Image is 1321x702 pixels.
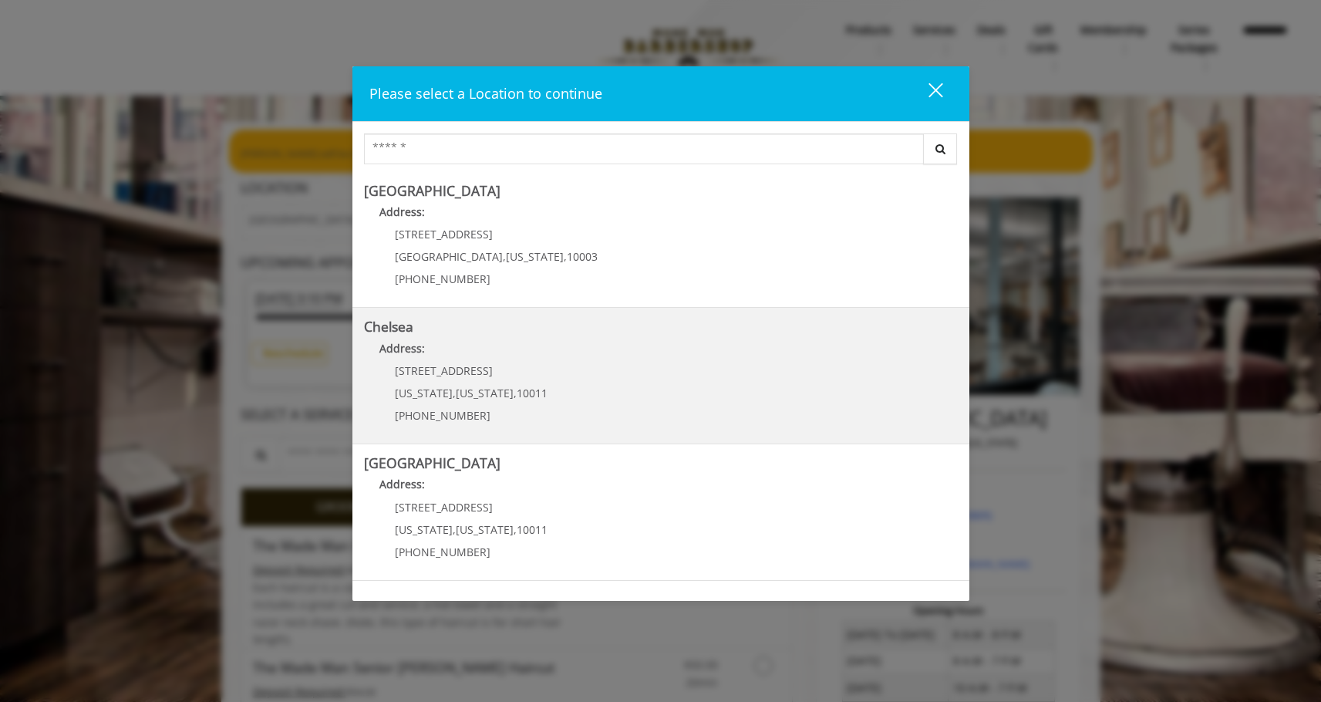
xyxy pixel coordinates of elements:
span: Please select a Location to continue [369,84,602,103]
b: Flatiron [364,590,412,609]
i: Search button [932,143,949,154]
span: [US_STATE] [456,522,514,537]
span: [STREET_ADDRESS] [395,500,493,515]
b: Address: [379,341,425,356]
span: , [514,386,517,400]
div: Center Select [364,133,958,172]
span: , [503,249,506,264]
div: close dialog [911,82,942,105]
span: [PHONE_NUMBER] [395,408,490,423]
span: , [514,522,517,537]
span: [US_STATE] [395,386,453,400]
span: [GEOGRAPHIC_DATA] [395,249,503,264]
span: [US_STATE] [506,249,564,264]
span: 10003 [567,249,598,264]
span: [US_STATE] [456,386,514,400]
span: 10011 [517,522,548,537]
span: [STREET_ADDRESS] [395,227,493,241]
span: [US_STATE] [395,522,453,537]
b: Address: [379,204,425,219]
span: [PHONE_NUMBER] [395,272,490,286]
input: Search Center [364,133,924,164]
button: close dialog [900,78,952,110]
span: , [564,249,567,264]
b: [GEOGRAPHIC_DATA] [364,181,500,200]
span: , [453,522,456,537]
span: 10011 [517,386,548,400]
span: , [453,386,456,400]
b: [GEOGRAPHIC_DATA] [364,454,500,472]
span: [STREET_ADDRESS] [395,363,493,378]
span: [PHONE_NUMBER] [395,545,490,559]
b: Address: [379,477,425,491]
b: Chelsea [364,317,413,336]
